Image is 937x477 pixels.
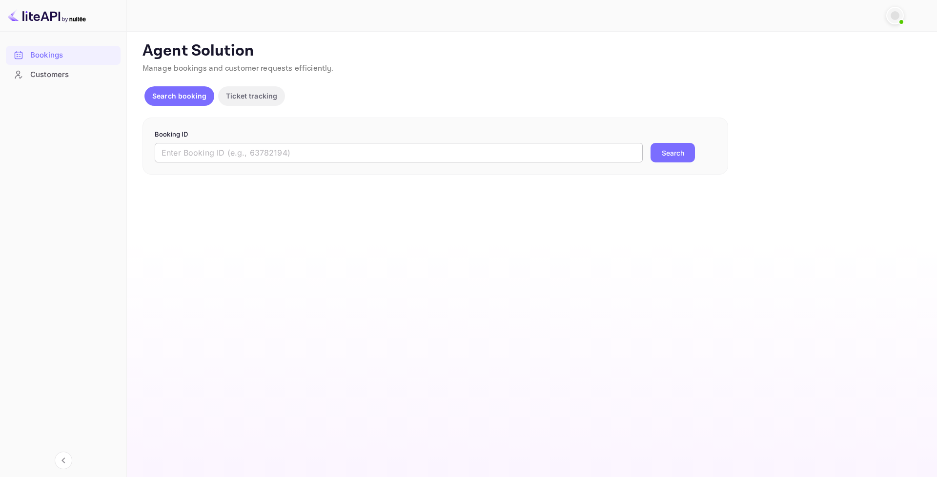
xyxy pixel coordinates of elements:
a: Bookings [6,46,121,64]
div: Bookings [30,50,116,61]
button: Collapse navigation [55,452,72,469]
div: Customers [6,65,121,84]
div: Bookings [6,46,121,65]
p: Agent Solution [143,41,919,61]
button: Search [651,143,695,162]
p: Search booking [152,91,206,101]
img: LiteAPI logo [8,8,86,23]
a: Customers [6,65,121,83]
span: Manage bookings and customer requests efficiently. [143,63,334,74]
p: Booking ID [155,130,716,139]
p: Ticket tracking [226,91,277,101]
div: Customers [30,69,116,80]
input: Enter Booking ID (e.g., 63782194) [155,143,643,162]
